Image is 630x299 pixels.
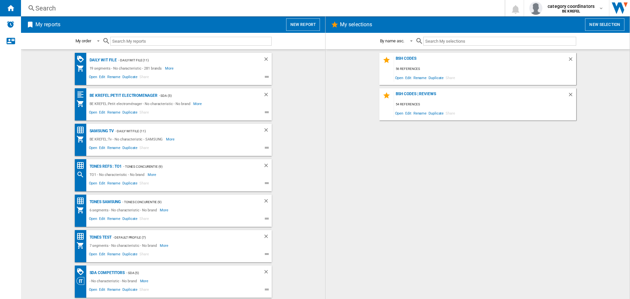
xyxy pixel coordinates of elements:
[160,206,169,214] span: More
[7,20,14,28] img: alerts-logo.svg
[394,65,576,73] div: 56 references
[75,38,91,43] div: My order
[106,251,121,259] span: Rename
[121,287,138,294] span: Duplicate
[76,55,88,63] div: PROMOTIONS Matrix
[76,91,88,99] div: Quartiles grid
[138,251,150,259] span: Share
[106,180,121,188] span: Rename
[263,233,272,242] div: Delete
[548,3,595,10] span: category coordinators
[98,287,106,294] span: Edit
[106,74,121,82] span: Rename
[138,74,150,82] span: Share
[394,109,405,117] span: Open
[98,109,106,117] span: Edit
[76,197,88,205] div: Price Matrix
[88,171,148,179] div: TO1 - No characteristic - No brand
[34,18,62,31] h2: My reports
[121,251,138,259] span: Duplicate
[88,145,98,153] span: Open
[121,216,138,224] span: Duplicate
[138,287,150,294] span: Share
[88,180,98,188] span: Open
[88,277,140,285] div: - No characteristic - No brand
[404,109,412,117] span: Edit
[106,287,121,294] span: Rename
[562,9,580,13] b: BE KREFEL
[263,127,272,135] div: Delete
[445,109,456,117] span: Share
[88,206,160,214] div: 6 segments - No characteristic - No brand
[122,162,250,171] div: - Tones concurentie (9)
[98,180,106,188] span: Edit
[394,56,568,65] div: BSH Codes
[428,73,445,82] span: Duplicate
[160,242,169,249] span: More
[263,56,272,64] div: Delete
[585,18,624,31] button: New selection
[76,100,88,108] div: My Assortment
[412,73,428,82] span: Rename
[88,242,160,249] div: 7 segments - No characteristic - No brand
[121,109,138,117] span: Duplicate
[112,233,250,242] div: - Default profile (7)
[117,56,250,64] div: - Daily WIT File (11)
[394,100,576,109] div: 54 references
[76,171,88,179] div: Search
[76,126,88,134] div: Price Matrix
[138,109,150,117] span: Share
[76,242,88,249] div: My Assortment
[157,92,250,100] div: - SDA (5)
[88,198,121,206] div: Tones Samsung
[35,4,488,13] div: Search
[125,269,250,277] div: - SDA (5)
[423,37,576,46] input: Search My selections
[110,37,272,46] input: Search My reports
[339,18,373,31] h2: My selections
[568,92,576,100] div: Delete
[88,233,112,242] div: Tones test
[76,277,88,285] div: Category View
[121,180,138,188] span: Duplicate
[394,92,568,100] div: BSH codes | Reviews
[106,145,121,153] span: Rename
[88,251,98,259] span: Open
[263,92,272,100] div: Delete
[121,145,138,153] span: Duplicate
[148,171,157,179] span: More
[138,145,150,153] span: Share
[88,100,194,108] div: BE KREFEL:Petit electroménager - No characteristic - No brand
[114,127,250,135] div: - Daily WIT File (11)
[88,127,114,135] div: Samsung TV
[193,100,203,108] span: More
[76,232,88,241] div: Price Matrix
[263,198,272,206] div: Delete
[138,180,150,188] span: Share
[568,56,576,65] div: Delete
[76,161,88,170] div: Price Matrix
[263,162,272,171] div: Delete
[88,74,98,82] span: Open
[394,73,405,82] span: Open
[76,206,88,214] div: My Assortment
[138,216,150,224] span: Share
[106,109,121,117] span: Rename
[165,64,175,72] span: More
[88,287,98,294] span: Open
[445,73,456,82] span: Share
[529,2,542,15] img: profile.jpg
[88,92,157,100] div: BE KREFEL:Petit electromenager
[98,216,106,224] span: Edit
[88,109,98,117] span: Open
[404,73,412,82] span: Edit
[380,38,405,43] div: By name asc.
[88,56,117,64] div: Daily WIT file
[121,198,250,206] div: - Tones concurentie (9)
[98,74,106,82] span: Edit
[140,277,150,285] span: More
[263,269,272,277] div: Delete
[76,64,88,72] div: My Assortment
[76,135,88,143] div: My Assortment
[166,135,176,143] span: More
